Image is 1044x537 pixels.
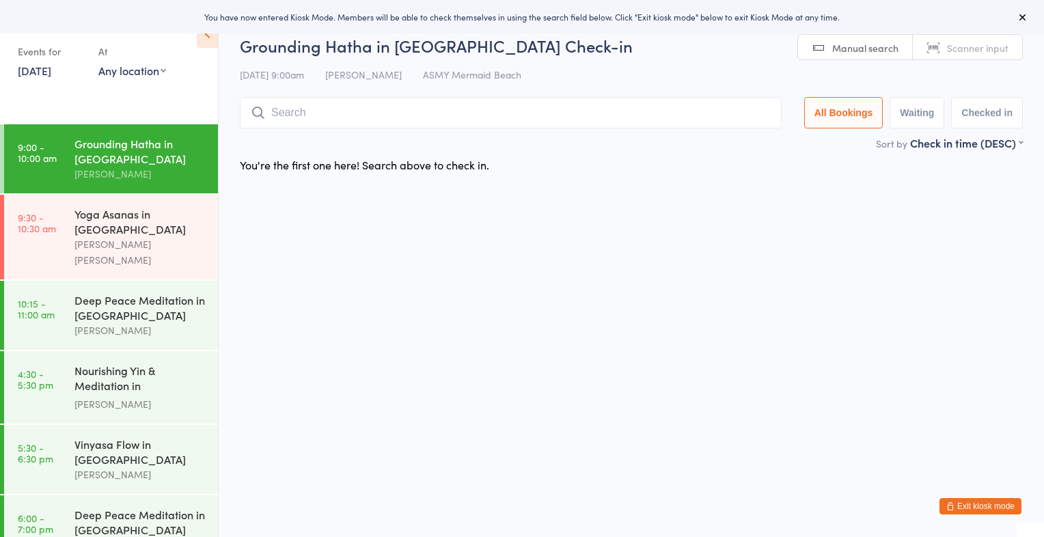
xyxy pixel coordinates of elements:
[240,34,1023,57] h2: Grounding Hatha in [GEOGRAPHIC_DATA] Check-in
[74,363,206,396] div: Nourishing Yin & Meditation in [GEOGRAPHIC_DATA]
[18,512,53,534] time: 6:00 - 7:00 pm
[74,292,206,322] div: Deep Peace Meditation in [GEOGRAPHIC_DATA]
[22,11,1022,23] div: You have now entered Kiosk Mode. Members will be able to check themselves in using the search fie...
[4,124,218,193] a: 9:00 -10:00 amGrounding Hatha in [GEOGRAPHIC_DATA][PERSON_NAME]
[4,195,218,279] a: 9:30 -10:30 amYoga Asanas in [GEOGRAPHIC_DATA][PERSON_NAME] [PERSON_NAME]
[74,437,206,467] div: Vinyasa Flow in [GEOGRAPHIC_DATA]
[325,68,402,81] span: [PERSON_NAME]
[74,166,206,182] div: [PERSON_NAME]
[18,442,53,464] time: 5:30 - 6:30 pm
[18,40,85,63] div: Events for
[4,281,218,350] a: 10:15 -11:00 amDeep Peace Meditation in [GEOGRAPHIC_DATA][PERSON_NAME]
[74,136,206,166] div: Grounding Hatha in [GEOGRAPHIC_DATA]
[74,206,206,236] div: Yoga Asanas in [GEOGRAPHIC_DATA]
[74,322,206,338] div: [PERSON_NAME]
[98,40,166,63] div: At
[74,467,206,482] div: [PERSON_NAME]
[939,498,1021,514] button: Exit kiosk mode
[74,236,206,268] div: [PERSON_NAME] [PERSON_NAME]
[890,97,944,128] button: Waiting
[240,97,782,128] input: Search
[18,212,56,234] time: 9:30 - 10:30 am
[74,507,206,537] div: Deep Peace Meditation in [GEOGRAPHIC_DATA]
[98,63,166,78] div: Any location
[832,41,898,55] span: Manual search
[947,41,1008,55] span: Scanner input
[18,141,57,163] time: 9:00 - 10:00 am
[876,137,907,150] label: Sort by
[804,97,883,128] button: All Bookings
[910,135,1023,150] div: Check in time (DESC)
[240,68,304,81] span: [DATE] 9:00am
[240,157,489,172] div: You're the first one here! Search above to check in.
[18,368,53,390] time: 4:30 - 5:30 pm
[18,298,55,320] time: 10:15 - 11:00 am
[4,351,218,424] a: 4:30 -5:30 pmNourishing Yin & Meditation in [GEOGRAPHIC_DATA][PERSON_NAME]
[423,68,521,81] span: ASMY Mermaid Beach
[74,396,206,412] div: [PERSON_NAME]
[4,425,218,494] a: 5:30 -6:30 pmVinyasa Flow in [GEOGRAPHIC_DATA][PERSON_NAME]
[18,63,51,78] a: [DATE]
[951,97,1023,128] button: Checked in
